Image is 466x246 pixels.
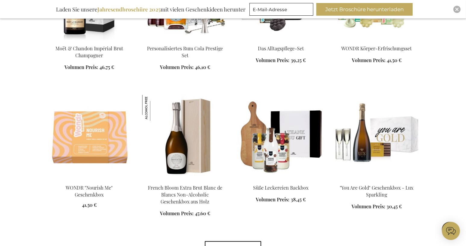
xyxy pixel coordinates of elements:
[148,184,222,205] a: French Bloom Extra Brut Blanc de Blancs Non-Alcoholic Geschenkbox aus Holz
[64,64,114,71] a: Volumen Preis: 46,75 €
[238,38,324,43] a: The Everyday Care Kit
[160,64,194,70] span: Volumen Preis:
[455,8,459,11] img: Close
[291,57,306,63] span: 39,25 €
[387,57,402,63] span: 41,50 €
[160,210,194,216] span: Volumen Preis:
[352,57,402,64] a: Volumen Preis: 41,50 €
[142,95,228,179] img: French Bloom Extra Brut Blanc de Blancs Non-Alcoholic Wooden Gift Box
[160,64,210,71] a: Volumen Preis: 46,10 €
[442,222,460,240] iframe: belco-activator-frame
[64,64,98,70] span: Volumen Preis:
[238,95,324,179] img: Süße Leckereien Backbox
[160,210,210,217] a: Volumen Preis: 47,60 €
[453,6,461,13] div: Close
[53,3,248,16] div: Laden Sie unsere mit vielen Geschenkideen herunter
[66,184,113,198] a: WONDR "Nourish Me" Geschenkbox
[334,177,420,183] a: "You Are Gold" Geschenkbox - Lux Sparkling
[340,184,414,198] a: "You Are Gold" Geschenkbox - Lux Sparkling
[82,202,97,208] span: 41,50 €
[142,95,168,121] img: French Bloom Extra Brut Blanc de Blancs Non-Alcoholic Geschenkbox aus Holz
[147,45,223,58] a: Personalisiertes Rum Cola Prestige Set
[256,57,306,64] a: Volumen Preis: 39,25 €
[55,45,123,58] a: Moët & Chandon Impérial Brut Champagner
[352,203,385,210] span: Volumen Preis:
[195,210,210,216] span: 47,60 €
[352,57,386,63] span: Volumen Preis:
[316,3,413,16] button: Jetzt Broschüre herunterladen
[258,45,304,52] a: Das Alltagspflege-Set
[46,38,133,43] a: Moët & Chandon gift tube
[99,64,114,70] span: 46,75 €
[97,6,161,13] b: Jahresendbroschüre 2025
[386,203,402,210] span: 30,45 €
[249,3,313,16] input: E-Mail-Adresse
[334,38,420,43] a: WONDR Body Refresh Kit
[46,95,133,179] img: WONDR Nourish Me Gift Box
[334,95,420,179] img: "You Are Gold" Geschenkbox - Lux Sparkling
[195,64,210,70] span: 46,10 €
[142,177,228,183] a: French Bloom Extra Brut Blanc de Blancs Non-Alcoholic Wooden Gift Box French Bloom Extra Brut Bla...
[249,3,315,17] form: marketing offers and promotions
[256,57,290,63] span: Volumen Preis:
[342,45,412,52] a: WONDR Körper-Erfrischungsset
[352,203,402,210] a: Volumen Preis: 30,45 €
[142,38,228,43] a: Personalised Rum Cola Prestige Set
[46,177,133,183] a: WONDR Nourish Me Gift Box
